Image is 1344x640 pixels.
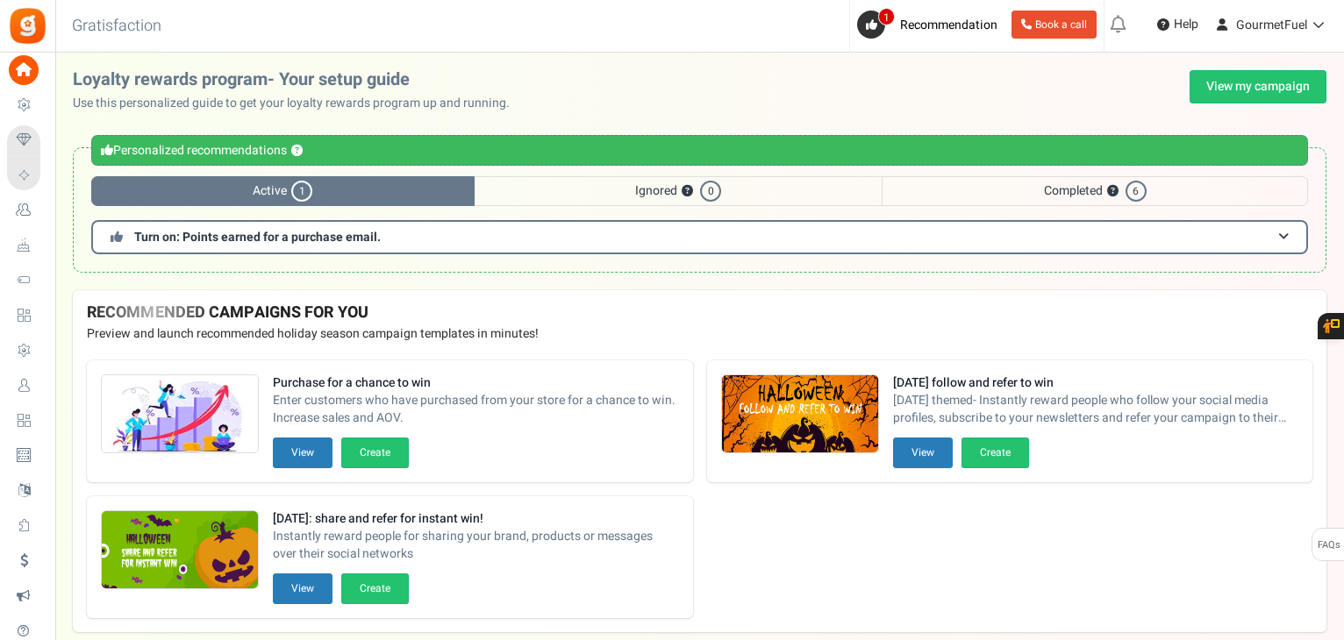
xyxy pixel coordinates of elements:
button: View [893,437,953,468]
button: ? [682,186,693,197]
h3: Gratisfaction [53,9,181,44]
span: [DATE] themed- Instantly reward people who follow your social media profiles, subscribe to your n... [893,392,1299,427]
span: Turn on: Points earned for a purchase email. [134,228,381,246]
button: ? [1107,186,1119,197]
button: View [273,573,332,604]
button: ? [291,146,303,157]
span: Help [1169,16,1198,33]
button: View [273,437,332,468]
span: Instantly reward people for sharing your brand, products or messages over their social networks [273,528,679,563]
button: Create [341,573,409,604]
a: 1 Recommendation [857,11,1004,39]
a: Help [1150,11,1205,39]
button: Create [962,437,1029,468]
span: 0 [700,181,721,202]
h2: Loyalty rewards program- Your setup guide [73,70,524,89]
strong: [DATE] follow and refer to win [893,374,1299,392]
strong: Purchase for a chance to win [273,374,679,392]
div: Personalized recommendations [91,135,1308,166]
a: View my campaign [1190,70,1326,103]
strong: [DATE]: share and refer for instant win! [273,510,679,528]
span: Recommendation [900,16,997,34]
h4: RECOMMENDED CAMPAIGNS FOR YOU [87,304,1312,322]
a: Book a call [1012,11,1097,39]
span: Ignored [475,176,883,206]
button: Create [341,437,409,468]
img: Recommended Campaigns [722,375,878,454]
span: 6 [1126,181,1147,202]
span: Enter customers who have purchased from your store for a chance to win. Increase sales and AOV. [273,392,679,427]
img: Gratisfaction [8,6,47,46]
img: Recommended Campaigns [102,375,258,454]
span: Active [91,176,475,206]
p: Preview and launch recommended holiday season campaign templates in minutes! [87,325,1312,343]
span: GourmetFuel [1236,16,1307,34]
span: 1 [291,181,312,202]
span: 1 [878,8,895,25]
p: Use this personalized guide to get your loyalty rewards program up and running. [73,95,524,112]
span: FAQs [1317,529,1340,562]
img: Recommended Campaigns [102,511,258,590]
span: Completed [882,176,1308,206]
